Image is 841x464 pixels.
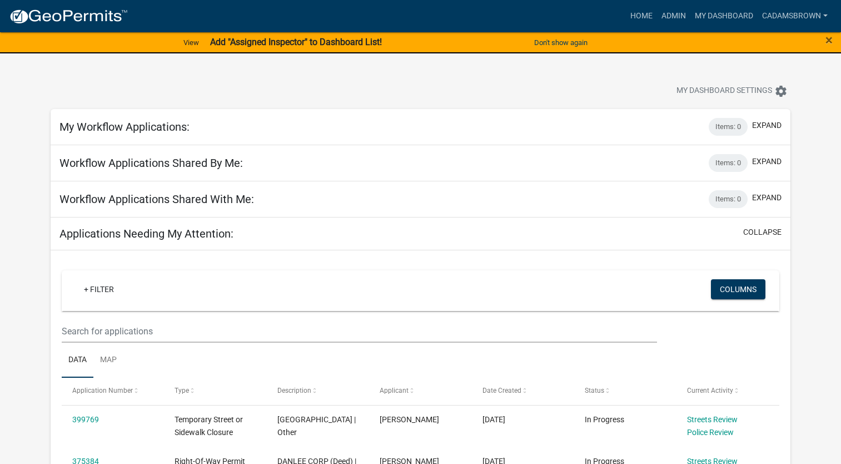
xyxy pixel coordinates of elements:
[657,6,690,27] a: Admin
[277,415,356,437] span: Indianola Public Library | Other
[711,279,765,299] button: Columns
[743,226,782,238] button: collapse
[687,387,733,394] span: Current Activity
[59,156,243,170] h5: Workflow Applications Shared By Me:
[758,6,832,27] a: cadamsbrown
[93,343,123,378] a: Map
[380,387,409,394] span: Applicant
[752,192,782,204] button: expand
[687,415,738,424] a: Streets Review
[175,415,243,437] span: Temporary Street or Sidewalk Closure
[709,118,748,136] div: Items: 0
[585,387,604,394] span: Status
[380,415,439,424] span: Jacy West
[62,343,93,378] a: Data
[574,378,676,404] datatable-header-cell: Status
[626,6,657,27] a: Home
[825,32,833,48] span: ×
[62,320,657,343] input: Search for applications
[752,120,782,131] button: expand
[179,33,203,52] a: View
[72,387,133,394] span: Application Number
[59,120,190,134] h5: My Workflow Applications:
[62,378,164,404] datatable-header-cell: Application Number
[164,378,266,404] datatable-header-cell: Type
[482,387,521,394] span: Date Created
[687,428,734,437] a: Police Review
[369,378,471,404] datatable-header-cell: Applicant
[668,80,797,102] button: My Dashboard Settingssettings
[277,387,311,394] span: Description
[530,33,592,52] button: Don't show again
[59,192,254,206] h5: Workflow Applications Shared With Me:
[267,378,369,404] datatable-header-cell: Description
[709,190,748,208] div: Items: 0
[210,37,382,47] strong: Add "Assigned Inspector" to Dashboard List!
[175,387,189,394] span: Type
[752,156,782,167] button: expand
[72,415,99,424] a: 399769
[690,6,758,27] a: My Dashboard
[471,378,574,404] datatable-header-cell: Date Created
[59,227,233,240] h5: Applications Needing My Attention:
[676,85,772,98] span: My Dashboard Settings
[75,279,123,299] a: + Filter
[709,154,748,172] div: Items: 0
[585,415,624,424] span: In Progress
[482,415,505,424] span: 04/03/2025
[676,378,779,404] datatable-header-cell: Current Activity
[825,33,833,47] button: Close
[774,85,788,98] i: settings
